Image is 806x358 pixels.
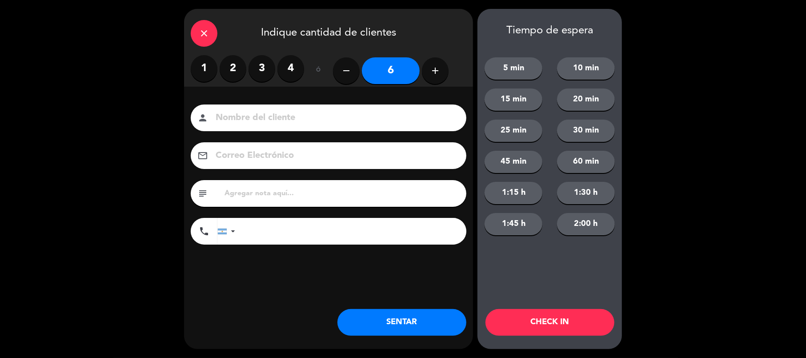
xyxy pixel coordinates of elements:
i: email [197,150,208,161]
label: 1 [191,55,217,82]
button: 1:30 h [557,182,615,204]
div: ó [304,55,333,86]
input: Agregar nota aquí... [224,187,460,200]
i: remove [341,65,352,76]
button: 10 min [557,57,615,80]
button: 1:15 h [485,182,542,204]
button: 60 min [557,151,615,173]
input: Correo Electrónico [215,148,455,164]
i: close [199,28,209,39]
i: subject [197,188,208,199]
button: add [422,57,449,84]
button: 20 min [557,88,615,111]
i: add [430,65,441,76]
button: 15 min [485,88,542,111]
i: phone [199,226,209,237]
button: 25 min [485,120,542,142]
button: remove [333,57,360,84]
label: 4 [277,55,304,82]
button: 1:45 h [485,213,542,235]
button: CHECK IN [485,309,614,336]
label: 3 [249,55,275,82]
input: Nombre del cliente [215,110,455,126]
button: 45 min [485,151,542,173]
div: Argentina: +54 [218,218,238,244]
button: 5 min [485,57,542,80]
label: 2 [220,55,246,82]
div: Indique cantidad de clientes [184,9,473,55]
button: 30 min [557,120,615,142]
button: 2:00 h [557,213,615,235]
div: Tiempo de espera [477,24,622,37]
button: SENTAR [337,309,466,336]
i: person [197,113,208,123]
